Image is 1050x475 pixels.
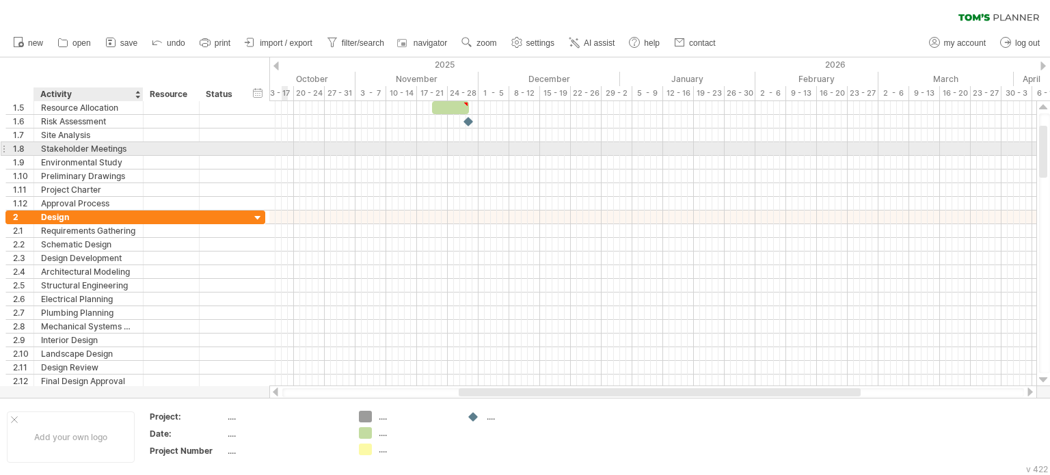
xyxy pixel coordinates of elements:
[755,86,786,100] div: 2 - 6
[148,34,189,52] a: undo
[417,86,448,100] div: 17 - 21
[725,86,755,100] div: 26 - 30
[41,183,136,196] div: Project Charter
[150,445,225,457] div: Project Number
[848,86,878,100] div: 23 - 27
[448,86,479,100] div: 24 - 28
[260,38,312,48] span: import / export
[41,347,136,360] div: Landscape Design
[41,375,136,388] div: Final Design Approval
[13,183,33,196] div: 1.11
[325,86,355,100] div: 27 - 31
[206,87,236,101] div: Status
[150,87,191,101] div: Resource
[1026,464,1048,474] div: v 422
[379,427,453,439] div: ....
[479,72,620,86] div: December 2025
[241,34,317,52] a: import / export
[971,86,1001,100] div: 23 - 27
[13,211,33,223] div: 2
[878,72,1014,86] div: March 2026
[13,293,33,306] div: 2.6
[13,101,33,114] div: 1.5
[13,128,33,141] div: 1.7
[508,34,558,52] a: settings
[479,86,509,100] div: 1 - 5
[10,34,47,52] a: new
[196,34,234,52] a: print
[323,34,388,52] a: filter/search
[379,444,453,455] div: ....
[72,38,91,48] span: open
[214,72,355,86] div: October 2025
[13,224,33,237] div: 2.1
[997,34,1044,52] a: log out
[41,197,136,210] div: Approval Process
[13,169,33,182] div: 1.10
[355,86,386,100] div: 3 - 7
[571,86,602,100] div: 22 - 26
[228,428,342,439] div: ....
[150,411,225,422] div: Project:
[13,334,33,347] div: 2.9
[817,86,848,100] div: 16 - 20
[41,169,136,182] div: Preliminary Drawings
[41,252,136,264] div: Design Development
[41,142,136,155] div: Stakeholder Meetings
[1001,86,1032,100] div: 30 - 3
[228,445,342,457] div: ....
[671,34,720,52] a: contact
[28,38,43,48] span: new
[878,86,909,100] div: 2 - 6
[41,361,136,374] div: Design Review
[150,428,225,439] div: Date:
[458,34,500,52] a: zoom
[7,411,135,463] div: Add your own logo
[584,38,615,48] span: AI assist
[694,86,725,100] div: 19 - 23
[41,101,136,114] div: Resource Allocation
[40,87,135,101] div: Activity
[41,334,136,347] div: Interior Design
[487,411,561,422] div: ....
[41,128,136,141] div: Site Analysis
[620,72,755,86] div: January 2026
[167,38,185,48] span: undo
[632,86,663,100] div: 5 - 9
[940,86,971,100] div: 16 - 20
[526,38,554,48] span: settings
[13,347,33,360] div: 2.10
[54,34,95,52] a: open
[944,38,986,48] span: my account
[379,411,453,422] div: ....
[41,238,136,251] div: Schematic Design
[263,86,294,100] div: 13 - 17
[228,411,342,422] div: ....
[565,34,619,52] a: AI assist
[689,38,716,48] span: contact
[926,34,990,52] a: my account
[41,306,136,319] div: Plumbing Planning
[755,72,878,86] div: February 2026
[625,34,664,52] a: help
[41,156,136,169] div: Environmental Study
[13,375,33,388] div: 2.12
[602,86,632,100] div: 29 - 2
[41,224,136,237] div: Requirements Gathering
[294,86,325,100] div: 20 - 24
[395,34,451,52] a: navigator
[414,38,447,48] span: navigator
[13,279,33,292] div: 2.5
[644,38,660,48] span: help
[342,38,384,48] span: filter/search
[41,320,136,333] div: Mechanical Systems Design
[540,86,571,100] div: 15 - 19
[41,265,136,278] div: Architectural Modeling
[663,86,694,100] div: 12 - 16
[13,252,33,264] div: 2.3
[41,293,136,306] div: Electrical Planning
[13,156,33,169] div: 1.9
[909,86,940,100] div: 9 - 13
[215,38,230,48] span: print
[13,238,33,251] div: 2.2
